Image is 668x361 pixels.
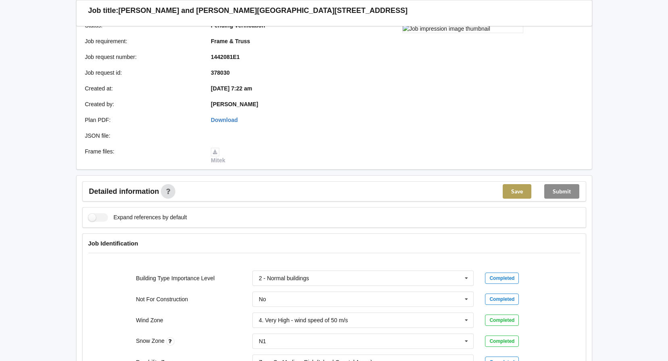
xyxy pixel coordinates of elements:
[259,296,266,302] div: No
[211,148,225,164] a: Mitek
[259,317,348,323] div: 4. Very High - wind speed of 50 m/s
[119,6,408,15] h3: [PERSON_NAME] and [PERSON_NAME][GEOGRAPHIC_DATA][STREET_ADDRESS]
[79,69,206,77] div: Job request id :
[485,315,519,326] div: Completed
[211,85,252,92] b: [DATE] 7:22 am
[259,275,309,281] div: 2 - Normal buildings
[211,101,258,107] b: [PERSON_NAME]
[79,37,206,45] div: Job requirement :
[136,338,166,344] label: Snow Zone
[485,294,519,305] div: Completed
[88,213,187,222] label: Expand references by default
[79,84,206,92] div: Created at :
[79,53,206,61] div: Job request number :
[79,116,206,124] div: Plan PDF :
[79,147,206,164] div: Frame files :
[136,317,163,323] label: Wind Zone
[211,117,238,123] a: Download
[79,100,206,108] div: Created by :
[88,6,119,15] h3: Job title:
[89,188,159,195] span: Detailed information
[485,336,519,347] div: Completed
[211,54,240,60] b: 1442081E1
[485,273,519,284] div: Completed
[79,132,206,140] div: JSON file :
[211,38,250,44] b: Frame & Truss
[136,275,214,281] label: Building Type Importance Level
[88,239,580,247] h4: Job Identification
[259,338,266,344] div: N1
[211,69,230,76] b: 378030
[136,296,188,302] label: Not For Construction
[402,24,523,33] img: Job impression image thumbnail
[503,184,531,199] button: Save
